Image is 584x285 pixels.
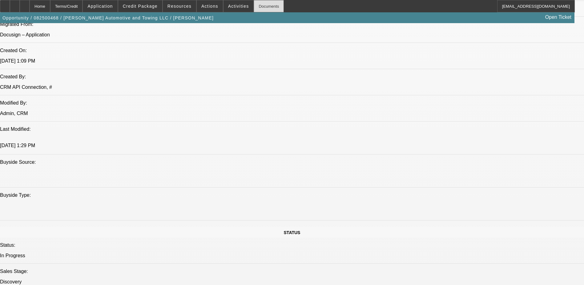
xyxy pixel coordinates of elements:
[197,0,223,12] button: Actions
[228,4,249,9] span: Activities
[224,0,254,12] button: Activities
[118,0,162,12] button: Credit Package
[201,4,218,9] span: Actions
[543,12,574,23] a: Open Ticket
[2,15,214,20] span: Opportunity / 082500468 / [PERSON_NAME] Automotive and Towing LLC / [PERSON_NAME]
[87,4,113,9] span: Application
[167,4,191,9] span: Resources
[163,0,196,12] button: Resources
[123,4,158,9] span: Credit Package
[83,0,117,12] button: Application
[284,230,300,235] span: STATUS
